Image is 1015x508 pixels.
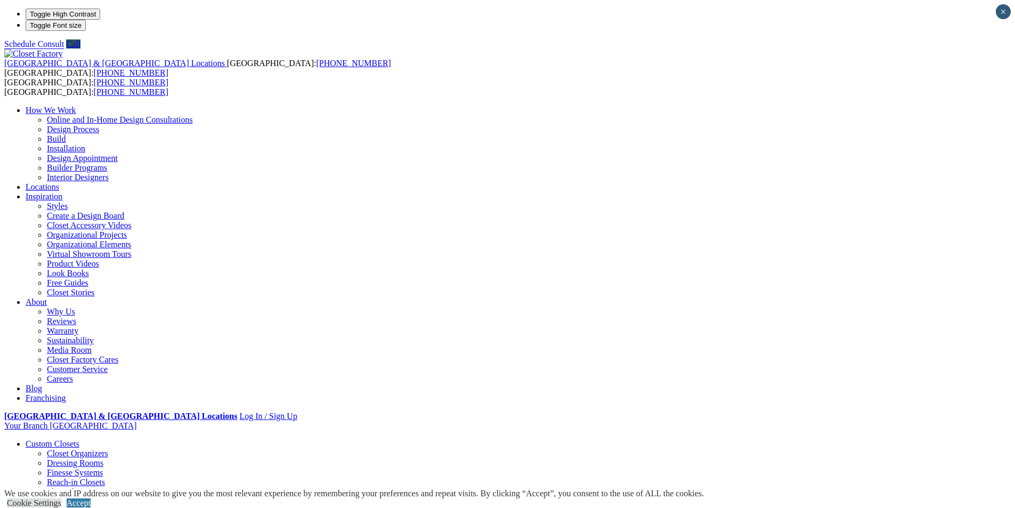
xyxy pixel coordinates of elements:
[7,498,61,507] a: Cookie Settings
[4,421,137,430] a: Your Branch [GEOGRAPHIC_DATA]
[47,449,108,458] a: Closet Organizers
[50,421,136,430] span: [GEOGRAPHIC_DATA]
[47,269,89,278] a: Look Books
[47,154,118,163] a: Design Appointment
[26,439,79,448] a: Custom Closets
[4,59,225,68] span: [GEOGRAPHIC_DATA] & [GEOGRAPHIC_DATA] Locations
[316,59,391,68] a: [PHONE_NUMBER]
[47,134,66,143] a: Build
[47,365,108,374] a: Customer Service
[47,211,124,220] a: Create a Design Board
[26,9,100,20] button: Toggle High Contrast
[94,87,168,96] a: [PHONE_NUMBER]
[26,384,42,393] a: Blog
[47,336,94,345] a: Sustainability
[47,307,75,316] a: Why Us
[47,163,107,172] a: Builder Programs
[47,458,103,467] a: Dressing Rooms
[47,173,109,182] a: Interior Designers
[47,374,73,383] a: Careers
[47,317,76,326] a: Reviews
[94,68,168,77] a: [PHONE_NUMBER]
[26,20,86,31] button: Toggle Font size
[47,478,105,487] a: Reach-in Closets
[94,78,168,87] a: [PHONE_NUMBER]
[47,249,132,259] a: Virtual Showroom Tours
[47,221,132,230] a: Closet Accessory Videos
[47,278,88,287] a: Free Guides
[26,182,59,191] a: Locations
[47,468,103,477] a: Finesse Systems
[47,326,78,335] a: Warranty
[26,297,47,307] a: About
[47,240,131,249] a: Organizational Elements
[47,259,99,268] a: Product Videos
[47,345,92,354] a: Media Room
[4,59,391,77] span: [GEOGRAPHIC_DATA]: [GEOGRAPHIC_DATA]:
[47,125,99,134] a: Design Process
[4,421,47,430] span: Your Branch
[4,49,63,59] img: Closet Factory
[26,393,66,402] a: Franchising
[47,230,127,239] a: Organizational Projects
[4,59,227,68] a: [GEOGRAPHIC_DATA] & [GEOGRAPHIC_DATA] Locations
[239,412,297,421] a: Log In / Sign Up
[66,39,80,49] a: Call
[30,21,82,29] span: Toggle Font size
[4,39,64,49] a: Schedule Consult
[47,355,118,364] a: Closet Factory Cares
[47,144,85,153] a: Installation
[47,115,193,124] a: Online and In-Home Design Consultations
[47,487,91,496] a: Shoe Closets
[67,498,91,507] a: Accept
[4,489,704,498] div: We use cookies and IP address on our website to give you the most relevant experience by remember...
[26,106,76,115] a: How We Work
[996,4,1011,19] button: Close
[30,10,96,18] span: Toggle High Contrast
[26,192,62,201] a: Inspiration
[47,201,68,211] a: Styles
[47,288,94,297] a: Closet Stories
[4,412,237,421] a: [GEOGRAPHIC_DATA] & [GEOGRAPHIC_DATA] Locations
[4,78,168,96] span: [GEOGRAPHIC_DATA]: [GEOGRAPHIC_DATA]:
